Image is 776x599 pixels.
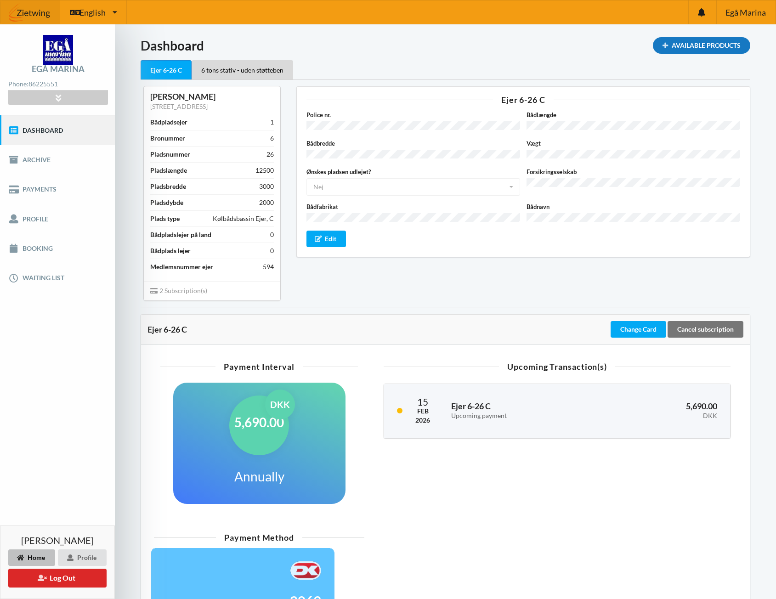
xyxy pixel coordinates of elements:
div: Phone: [8,78,108,90]
div: Medlemsnummer ejer [150,262,213,271]
div: Kølbådsbassin Ejer, C [213,214,274,223]
label: Bådnavn [527,202,740,211]
div: Profile [58,549,107,566]
div: 6 [270,134,274,143]
div: Pladsbredde [150,182,186,191]
div: DKK [603,412,717,420]
div: Ejer 6-26 C [141,60,192,80]
button: Log Out [8,569,107,588]
div: 15 [415,397,430,407]
div: 6 tons stativ - uden støtteben [192,60,293,79]
div: Change Card [611,321,666,338]
img: F+AAQC4Rur0ZFP9BwAAAABJRU5ErkJggg== [290,561,321,580]
div: Ejer 6-26 C [306,96,740,104]
img: logo [43,35,73,65]
label: Bådbredde [306,139,520,148]
div: 1 [270,118,274,127]
div: Payment Interval [160,362,358,371]
div: 0 [270,230,274,239]
a: [STREET_ADDRESS] [150,102,208,110]
div: Bronummer [150,134,185,143]
span: [PERSON_NAME] [21,536,94,545]
div: Pladsnummer [150,150,190,159]
label: Bådfabrikat [306,202,520,211]
div: 3000 [259,182,274,191]
div: 26 [266,150,274,159]
h3: 5,690.00 [603,401,717,419]
div: 594 [263,262,274,271]
div: Feb [415,407,430,416]
div: Pladslængde [150,166,187,175]
div: Egå Marina [32,65,85,73]
label: Forsikringsselskab [527,167,740,176]
div: Cancel subscription [668,321,743,338]
div: 12500 [255,166,274,175]
div: Ejer 6-26 C [147,325,609,334]
div: 0 [270,246,274,255]
div: Upcoming payment [451,412,590,420]
div: Upcoming Transaction(s) [384,362,731,371]
div: [PERSON_NAME] [150,91,274,102]
h3: Ejer 6-26 C [451,401,590,419]
h1: Annually [234,468,284,485]
div: Plads type [150,214,180,223]
div: Bådpladsejer [150,118,187,127]
div: Edit [306,231,346,247]
label: Police nr. [306,110,520,119]
h1: Dashboard [141,37,750,54]
div: Home [8,549,55,566]
h1: 5,690.00 [234,414,284,430]
div: 2026 [415,416,430,425]
label: Vægt [527,139,740,148]
span: English [79,8,106,17]
label: Bådlængde [527,110,740,119]
label: Ønskes pladsen udlejet? [306,167,520,176]
div: Bådpladslejer på land [150,230,211,239]
span: 2 Subscription(s) [150,287,207,294]
div: Bådplads lejer [150,246,191,255]
div: Pladsdybde [150,198,183,207]
div: Available Products [653,37,750,54]
div: DKK [265,390,295,419]
div: 2000 [259,198,274,207]
div: Payment Method [154,533,364,542]
span: Egå Marina [725,8,766,17]
strong: 86225551 [28,80,58,88]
